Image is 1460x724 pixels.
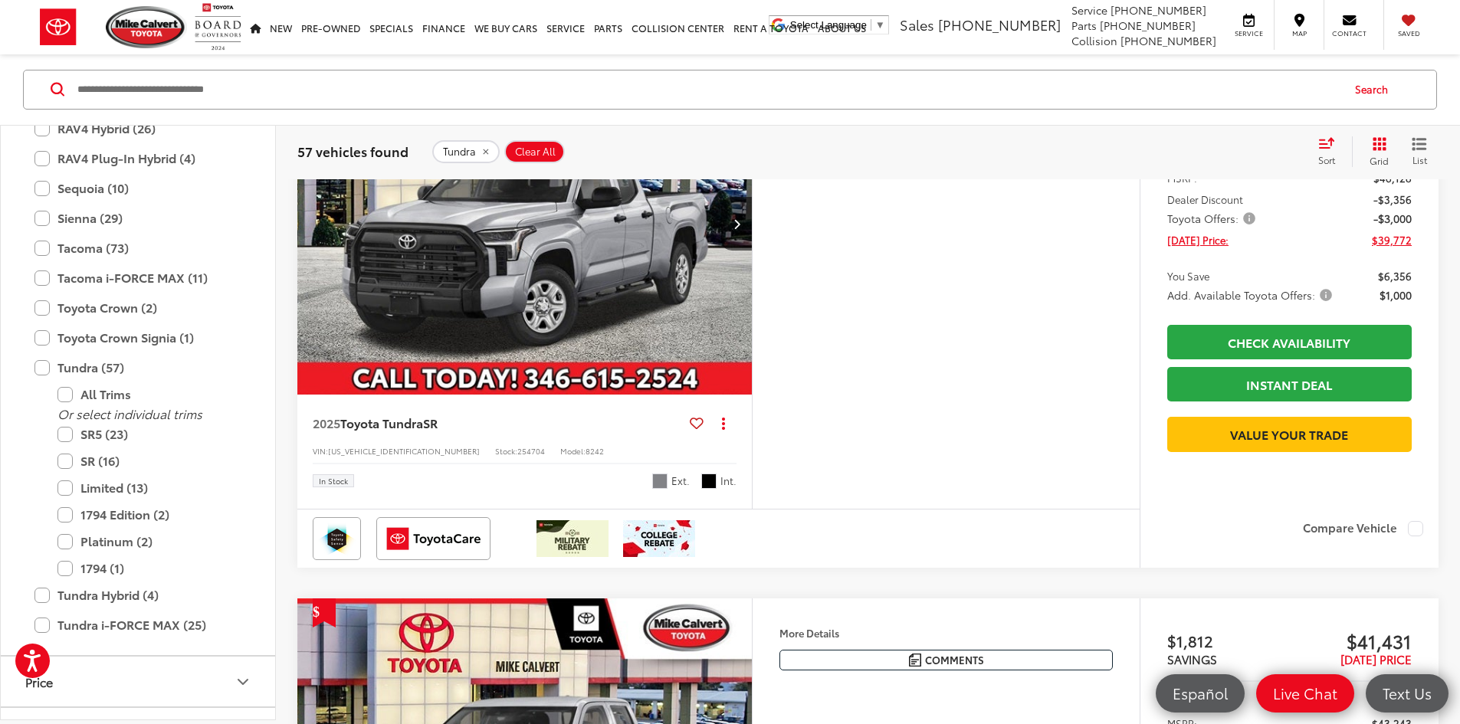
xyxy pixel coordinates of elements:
div: Price [25,675,53,690]
span: Get Price Drop Alert [313,598,336,627]
span: [DATE] PRICE [1340,650,1412,667]
span: 254704 [517,445,545,457]
span: Stock: [495,445,517,457]
span: Toyota Offers: [1167,211,1258,226]
button: Clear All [504,140,565,163]
h4: More Details [779,627,1113,638]
span: 2025 [313,414,340,431]
span: [DATE] Price: [1167,232,1229,247]
span: Ext. [671,473,690,488]
span: Celestial Silver Metallic [652,473,668,489]
span: 8242 [586,445,604,457]
button: Grid View [1352,136,1400,167]
a: Live Chat [1256,674,1354,713]
label: Compare Vehicle [1303,521,1423,536]
label: Toyota Crown (2) [34,295,241,322]
span: Map [1282,28,1316,38]
label: 1794 (1) [57,555,241,582]
div: Price [234,673,252,691]
span: Comments [925,653,984,667]
button: remove Tundra [432,140,500,163]
button: Comments [779,650,1113,670]
label: Sequoia (10) [34,175,241,202]
label: RAV4 Plug-In Hybrid (4) [34,146,241,172]
span: SAVINGS [1167,650,1217,667]
span: $39,772 [1372,232,1412,247]
span: $1,812 [1167,629,1290,652]
span: Collision [1071,33,1117,48]
button: Toyota Offers: [1167,211,1261,226]
img: /static/brand-toyota/National_Assets/toyota-military-rebate.jpeg?height=48 [536,520,609,557]
input: Search by Make, Model, or Keyword [76,71,1340,108]
span: Grid [1370,154,1389,167]
label: Tundra Hybrid (4) [34,582,241,609]
span: dropdown dots [722,417,725,429]
span: 57 vehicles found [297,142,408,160]
span: Service [1232,28,1266,38]
label: Tundra (57) [34,355,241,382]
span: $41,431 [1289,629,1412,652]
span: You Save [1167,268,1209,283]
button: List View [1400,136,1439,167]
label: Tacoma (73) [34,235,241,262]
button: Less [1267,667,1313,695]
a: Español [1156,674,1245,713]
span: SR [423,414,438,431]
label: Limited (13) [57,475,241,502]
label: SR (16) [57,448,241,475]
img: /static/brand-toyota/National_Assets/toyota-college-grad.jpeg?height=48 [623,520,695,557]
span: [US_VEHICLE_IDENTIFICATION_NUMBER] [328,445,480,457]
button: Search [1340,70,1410,109]
span: VIN: [313,445,328,457]
span: Sort [1318,153,1335,166]
span: -$3,356 [1373,192,1412,207]
span: Parts [1071,18,1097,33]
img: Mike Calvert Toyota [106,6,187,48]
label: Tundra i-FORCE MAX (25) [34,612,241,639]
span: Contact [1332,28,1366,38]
label: 1794 Edition (2) [57,502,241,529]
label: Tacoma i-FORCE MAX (11) [34,265,241,292]
span: Tundra [443,146,476,158]
img: Toyota Safety Sense Mike Calvert Toyota Houston TX [316,520,358,557]
span: Dealer Discount [1167,192,1243,207]
i: Or select individual trims [57,405,202,423]
span: Español [1165,683,1235,703]
button: PricePrice [1,657,277,707]
span: List [1412,153,1427,166]
a: Instant Deal [1167,367,1412,401]
span: [PHONE_NUMBER] [1111,2,1206,18]
label: Toyota Crown Signia (1) [34,325,241,352]
span: Model: [560,445,586,457]
a: 2025 Toyota Tundra SR RWD Double Cab 6.5ft2025 Toyota Tundra SR RWD Double Cab 6.5ft2025 Toyota T... [297,53,753,395]
span: Black Fabric [701,473,717,489]
label: Sienna (29) [34,205,241,232]
span: ▼ [875,19,885,31]
label: All Trims [57,382,241,408]
img: 2025 Toyota Tundra SR RWD Double Cab 6.5ft [297,53,753,395]
img: ToyotaCare Mike Calvert Toyota Houston TX [379,520,487,557]
span: Live Chat [1265,683,1345,703]
span: [PHONE_NUMBER] [938,15,1061,34]
button: Add. Available Toyota Offers: [1167,287,1337,303]
span: Add. Available Toyota Offers: [1167,287,1335,303]
img: Comments [909,654,921,667]
span: Clear All [515,146,556,158]
label: RAV4 Hybrid (26) [34,116,241,143]
a: Check Availability [1167,325,1412,359]
span: Service [1071,2,1107,18]
span: Sales [900,15,934,34]
span: Saved [1392,28,1426,38]
button: Select sort value [1311,136,1352,167]
a: 2025Toyota TundraSR [313,414,684,431]
span: Toyota Tundra [340,414,423,431]
span: Text Us [1375,683,1439,703]
label: SR5 (23) [57,421,241,448]
span: [PHONE_NUMBER] [1120,33,1216,48]
span: -$3,000 [1373,211,1412,226]
label: Platinum (2) [57,529,241,555]
a: Value Your Trade [1167,417,1412,451]
div: 2025 Toyota Tundra SR 0 [297,53,753,395]
span: In Stock [319,477,348,485]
